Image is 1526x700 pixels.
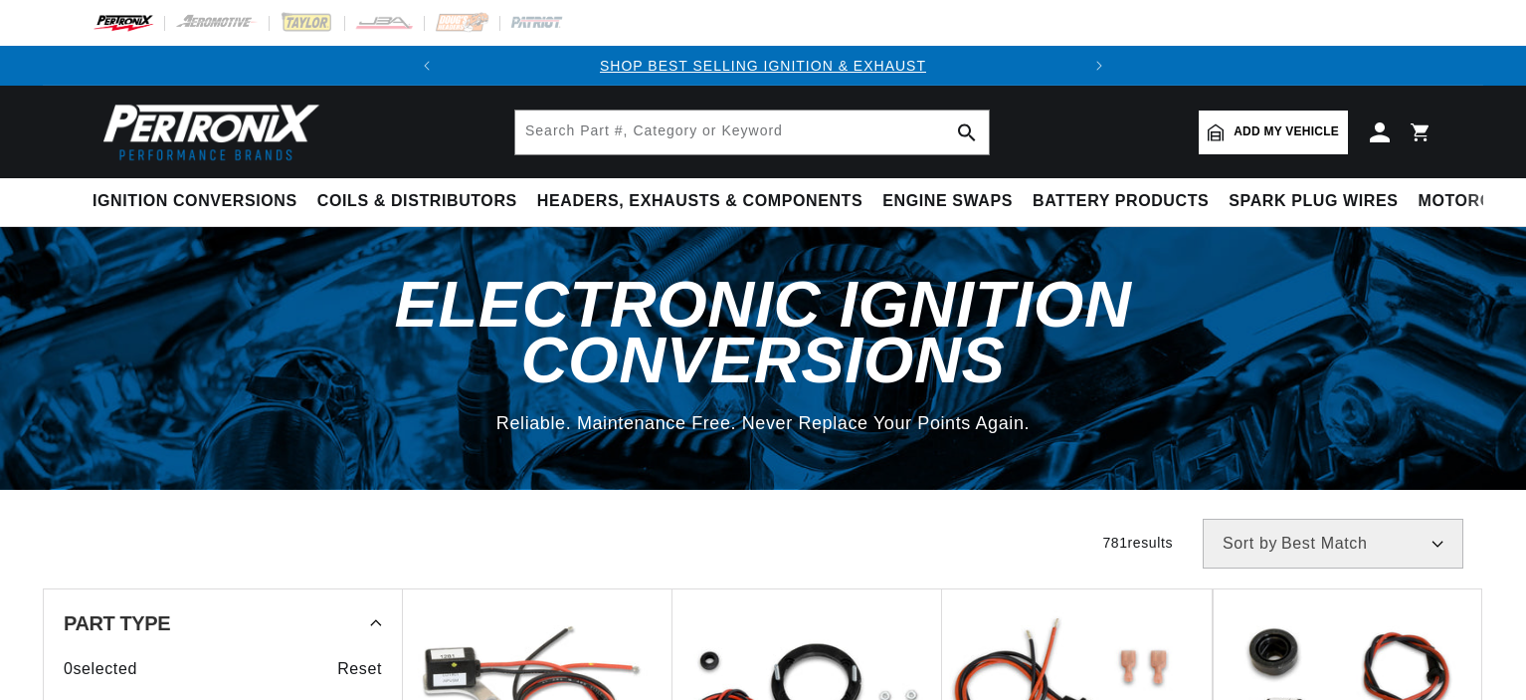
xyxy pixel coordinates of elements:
[1199,111,1348,154] a: Add my vehicle
[527,178,872,225] summary: Headers, Exhausts & Components
[1033,191,1209,212] span: Battery Products
[600,58,926,74] a: SHOP BEST SELLING IGNITION & EXHAUST
[93,98,321,166] img: Pertronix
[882,191,1013,212] span: Engine Swaps
[93,178,307,225] summary: Ignition Conversions
[317,191,517,212] span: Coils & Distributors
[537,191,862,212] span: Headers, Exhausts & Components
[93,191,297,212] span: Ignition Conversions
[945,111,989,154] button: search button
[307,178,527,225] summary: Coils & Distributors
[395,268,1132,395] span: Electronic Ignition Conversions
[872,178,1023,225] summary: Engine Swaps
[1219,178,1408,225] summary: Spark Plug Wires
[64,613,170,633] span: Part Type
[1102,535,1173,551] span: 781 results
[1079,46,1119,86] button: Translation missing: en.sections.announcements.next_announcement
[1234,122,1339,141] span: Add my vehicle
[337,656,382,682] span: Reset
[43,46,1483,86] slideshow-component: Translation missing: en.sections.announcements.announcement_bar
[1223,536,1277,552] span: Sort by
[1203,519,1463,569] select: Sort by
[515,111,989,154] input: Search Part #, Category or Keyword
[447,55,1079,77] div: 1 of 2
[407,46,447,86] button: Translation missing: en.sections.announcements.previous_announcement
[1229,191,1398,212] span: Spark Plug Wires
[496,413,1030,433] span: Reliable. Maintenance Free. Never Replace Your Points Again.
[64,656,137,682] span: 0 selected
[1023,178,1219,225] summary: Battery Products
[447,55,1079,77] div: Announcement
